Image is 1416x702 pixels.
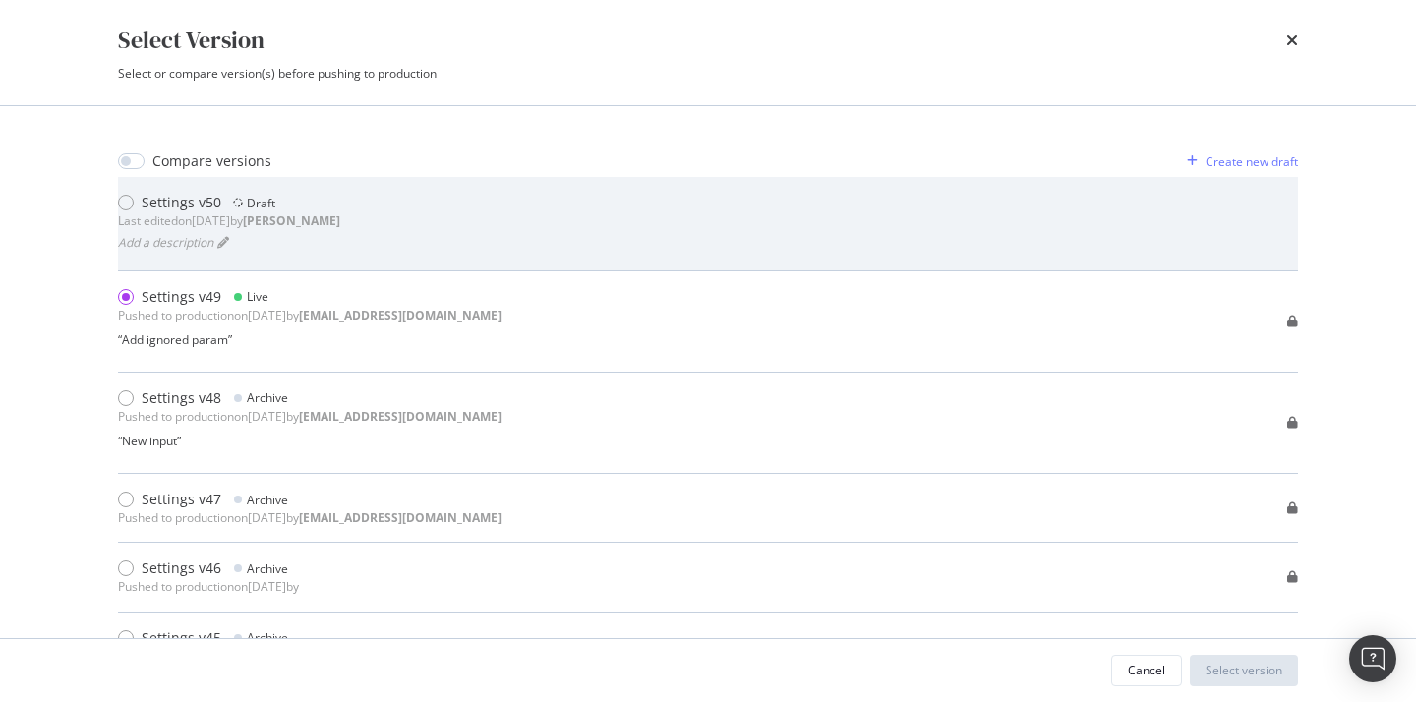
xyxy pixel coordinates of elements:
[118,307,501,323] div: Pushed to production on [DATE] by
[1128,662,1165,678] div: Cancel
[1286,24,1298,57] div: times
[247,195,275,211] div: Draft
[118,408,501,425] div: Pushed to production on [DATE] by
[118,331,501,348] div: “ Add ignored param ”
[299,408,501,425] b: [EMAIL_ADDRESS][DOMAIN_NAME]
[118,234,213,251] span: Add a description
[118,578,299,595] div: Pushed to production on [DATE] by
[247,492,288,508] div: Archive
[142,628,221,648] div: Settings v45
[247,389,288,406] div: Archive
[142,558,221,578] div: Settings v46
[243,212,340,229] b: [PERSON_NAME]
[1179,146,1298,177] button: Create new draft
[142,287,221,307] div: Settings v49
[1206,153,1298,170] div: Create new draft
[118,509,501,526] div: Pushed to production on [DATE] by
[1349,635,1396,682] div: Open Intercom Messenger
[1111,655,1182,686] button: Cancel
[142,193,221,212] div: Settings v50
[1190,655,1298,686] button: Select version
[142,490,221,509] div: Settings v47
[299,307,501,323] b: [EMAIL_ADDRESS][DOMAIN_NAME]
[152,151,271,171] div: Compare versions
[142,388,221,408] div: Settings v48
[118,433,501,449] div: “ New input ”
[118,65,1298,82] div: Select or compare version(s) before pushing to production
[247,288,268,305] div: Live
[118,212,340,229] div: Last edited on [DATE] by
[118,24,265,57] div: Select Version
[1206,662,1282,678] div: Select version
[299,509,501,526] b: [EMAIL_ADDRESS][DOMAIN_NAME]
[247,629,288,646] div: Archive
[247,560,288,577] div: Archive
